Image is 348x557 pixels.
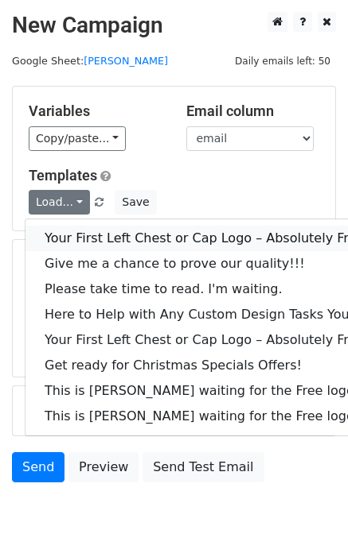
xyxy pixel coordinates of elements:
a: Copy/paste... [29,126,126,151]
h5: Email column [186,103,320,120]
span: Daily emails left: 50 [229,52,336,70]
small: Google Sheet: [12,55,168,67]
a: Templates [29,167,97,184]
a: Send Test Email [143,452,264,482]
iframe: Chat Widget [268,481,348,557]
h2: New Campaign [12,12,336,39]
button: Save [115,190,156,215]
a: Send [12,452,65,482]
a: Load... [29,190,90,215]
h5: Variables [29,103,162,120]
a: Daily emails left: 50 [229,55,336,67]
a: Preview [68,452,139,482]
a: [PERSON_NAME] [84,55,168,67]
